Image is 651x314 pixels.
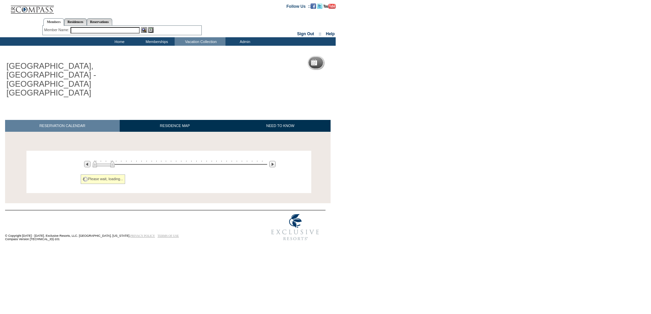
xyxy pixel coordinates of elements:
h1: [GEOGRAPHIC_DATA], [GEOGRAPHIC_DATA] - [GEOGRAPHIC_DATA] [GEOGRAPHIC_DATA] [5,60,157,99]
a: PRIVACY POLICY [130,234,155,237]
img: Become our fan on Facebook [311,3,316,9]
img: Subscribe to our YouTube Channel [323,4,336,9]
td: Follow Us :: [287,3,311,9]
img: spinner2.gif [83,176,88,182]
td: © Copyright [DATE] - [DATE]. Exclusive Resorts, LLC. [GEOGRAPHIC_DATA], [US_STATE]. Compass Versi... [5,211,242,244]
a: Become our fan on Facebook [311,4,316,8]
a: Residences [64,18,87,25]
img: Next [269,161,276,167]
div: Member Name: [44,27,70,33]
a: Sign Out [297,32,314,36]
div: Please wait, loading... [81,174,125,184]
img: Exclusive Resorts [265,210,325,244]
h5: Reservation Calendar [320,61,372,65]
a: Subscribe to our YouTube Channel [323,4,336,8]
a: Reservations [87,18,112,25]
td: Admin [225,37,263,46]
img: Follow us on Twitter [317,3,322,9]
span: :: [319,32,321,36]
img: Previous [84,161,91,167]
img: Reservations [148,27,154,33]
a: Follow us on Twitter [317,4,322,8]
a: TERMS OF USE [158,234,179,237]
td: Home [100,37,137,46]
a: NEED TO KNOW [230,120,331,132]
a: Help [326,32,335,36]
td: Vacation Collection [175,37,225,46]
a: RESERVATION CALENDAR [5,120,120,132]
a: RESIDENCE MAP [120,120,230,132]
img: View [141,27,147,33]
td: Memberships [137,37,175,46]
a: Members [43,18,64,26]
